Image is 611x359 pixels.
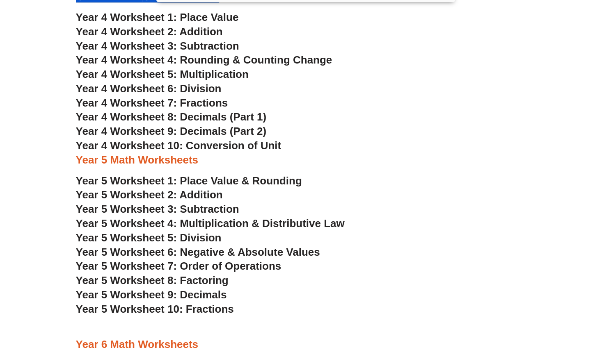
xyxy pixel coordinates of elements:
iframe: Chat Widget [570,320,611,359]
a: Year 4 Worksheet 5: Multiplication [76,68,249,80]
a: Year 5 Worksheet 5: Division [76,232,222,244]
a: Year 4 Worksheet 2: Addition [76,25,223,38]
a: Year 5 Worksheet 9: Decimals [76,289,227,301]
a: Year 4 Worksheet 3: Subtraction [76,40,239,52]
a: Year 4 Worksheet 1: Place Value [76,11,239,23]
a: Year 5 Worksheet 8: Factoring [76,274,229,286]
h3: Year 6 Math Worksheets [76,338,535,352]
a: Year 4 Worksheet 7: Fractions [76,97,228,109]
a: Year 5 Worksheet 10: Fractions [76,303,234,315]
a: Year 5 Worksheet 6: Negative & Absolute Values [76,246,320,258]
a: Year 4 Worksheet 6: Division [76,82,222,95]
a: Year 5 Worksheet 2: Addition [76,189,223,201]
a: Year 5 Worksheet 3: Subtraction [76,203,239,215]
a: Year 4 Worksheet 10: Conversion of Unit [76,139,281,152]
h3: Year 5 Math Worksheets [76,153,535,167]
a: Year 4 Worksheet 9: Decimals (Part 2) [76,125,267,137]
a: Year 5 Worksheet 7: Order of Operations [76,260,281,272]
a: Year 4 Worksheet 4: Rounding & Counting Change [76,54,332,66]
a: Year 5 Worksheet 1: Place Value & Rounding [76,175,302,187]
a: Year 5 Worksheet 4: Multiplication & Distributive Law [76,217,345,229]
a: Year 4 Worksheet 8: Decimals (Part 1) [76,111,267,123]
